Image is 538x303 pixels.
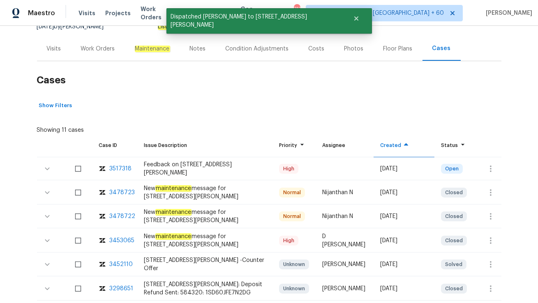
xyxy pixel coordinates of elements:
[99,165,106,173] img: zendesk-icon
[322,232,367,249] div: D [PERSON_NAME]
[280,236,298,245] span: High
[99,188,131,197] a: zendesk-icon3478723
[442,212,466,220] span: Closed
[110,285,134,293] div: 3298651
[483,9,532,17] span: [PERSON_NAME]
[383,45,413,53] div: Floor Plans
[441,141,468,149] div: Status
[280,212,304,220] span: Normal
[110,212,136,220] div: 3478722
[442,260,466,269] span: Solved
[322,212,367,220] div: Nijanthan N
[144,232,266,249] div: New message for [STREET_ADDRESS][PERSON_NAME]
[144,208,266,225] div: New message for [STREET_ADDRESS][PERSON_NAME]
[380,141,428,149] div: Created
[99,260,131,269] a: zendesk-icon3452110
[226,45,289,53] div: Condition Adjustments
[190,45,206,53] div: Notes
[166,8,343,34] span: Dispatched [PERSON_NAME] to [STREET_ADDRESS][PERSON_NAME]
[343,10,370,27] button: Close
[99,285,106,293] img: zendesk-icon
[280,165,298,173] span: High
[110,165,132,173] div: 3517318
[155,185,192,192] em: maintenance
[99,212,106,220] img: zendesk-icon
[99,236,131,245] a: zendesk-icon3453065
[442,285,466,293] span: Closed
[280,285,308,293] span: Unknown
[110,260,133,269] div: 3452110
[279,141,309,149] div: Priority
[380,165,428,173] div: [DATE]
[380,285,428,293] div: [DATE]
[155,233,192,240] em: maintenance
[110,188,135,197] div: 3478723
[294,5,300,13] div: 713
[99,212,131,220] a: zendesk-icon3478722
[322,285,367,293] div: [PERSON_NAME]
[99,188,106,197] img: zendesk-icon
[442,236,466,245] span: Closed
[28,9,55,17] span: Maestro
[37,123,84,134] div: Showing 11 cases
[322,188,367,197] div: Nijanthan N
[155,209,192,216] em: maintenance
[344,45,364,53] div: Photos
[144,184,266,201] div: New message for [STREET_ADDRESS][PERSON_NAME]
[322,141,367,149] div: Assignee
[99,260,106,269] img: zendesk-icon
[141,5,162,21] span: Work Orders
[313,9,444,17] span: [GEOGRAPHIC_DATA], [GEOGRAPHIC_DATA] + 60
[37,61,501,99] h2: Cases
[37,24,54,30] span: [DATE]
[110,236,135,245] div: 3453065
[99,236,106,245] img: zendesk-icon
[380,236,428,245] div: [DATE]
[144,141,266,149] div: Issue Description
[105,9,131,17] span: Projects
[432,44,451,53] div: Cases
[99,285,131,293] a: zendesk-icon3298651
[99,165,131,173] a: zendesk-icon3517318
[135,46,170,52] em: Maintenance
[442,165,462,173] span: Open
[158,23,175,30] em: Listed
[144,161,266,177] div: Feedback on [STREET_ADDRESS][PERSON_NAME]
[99,141,131,149] div: Case ID
[322,260,367,269] div: [PERSON_NAME]
[144,280,266,297] div: [STREET_ADDRESS][PERSON_NAME]: Deposit Refund Sent: 584320: 1SD60JFE7N2DG
[39,101,72,110] span: Show Filters
[37,99,74,112] button: Show Filters
[79,9,95,17] span: Visits
[280,188,304,197] span: Normal
[144,256,266,273] div: [STREET_ADDRESS][PERSON_NAME] -Counter Offer
[309,45,325,53] div: Costs
[380,212,428,220] div: [DATE]
[240,5,280,21] span: Geo Assignments
[380,260,428,269] div: [DATE]
[380,188,428,197] div: [DATE]
[81,45,115,53] div: Work Orders
[280,260,308,269] span: Unknown
[37,22,114,32] div: by [PERSON_NAME]
[442,188,466,197] span: Closed
[47,45,61,53] div: Visits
